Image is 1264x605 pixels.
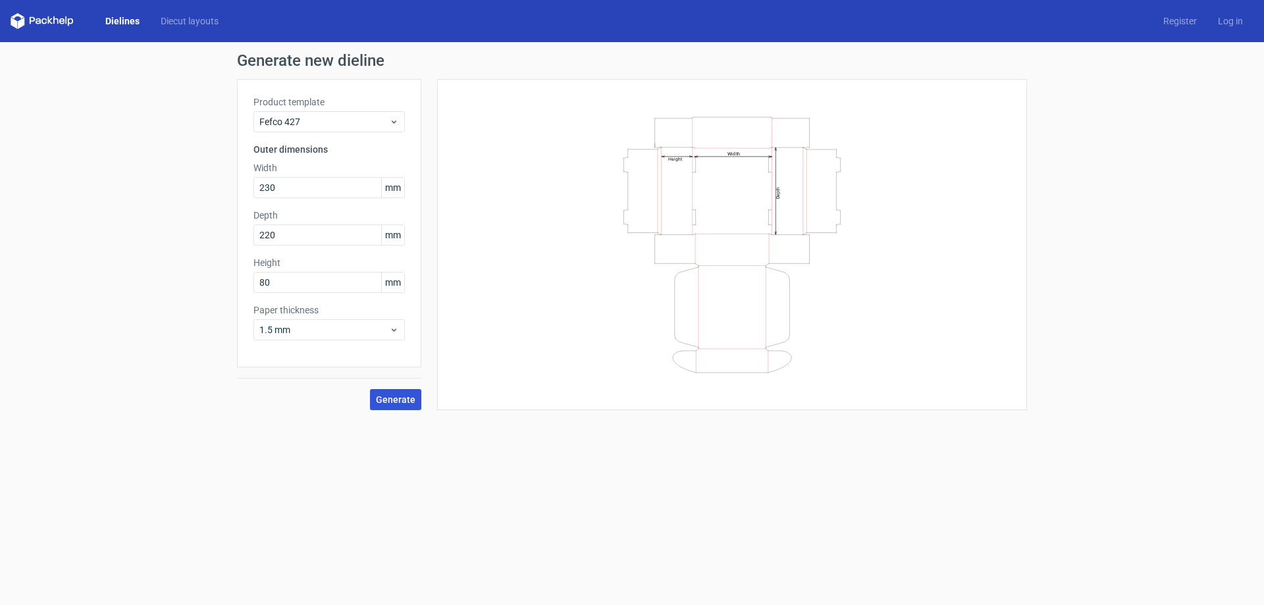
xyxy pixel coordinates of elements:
span: Fefco 427 [259,115,389,128]
text: Depth [776,186,781,198]
a: Log in [1207,14,1253,28]
text: Width [727,150,740,156]
button: Generate [370,389,421,410]
a: Register [1153,14,1207,28]
span: mm [381,178,404,197]
span: Generate [376,395,415,404]
a: Diecut layouts [150,14,229,28]
text: Height [668,156,682,161]
label: Width [253,161,405,174]
label: Paper thickness [253,303,405,317]
span: 1.5 mm [259,323,389,336]
label: Product template [253,95,405,109]
a: Dielines [95,14,150,28]
h3: Outer dimensions [253,143,405,156]
label: Depth [253,209,405,222]
span: mm [381,273,404,292]
span: mm [381,225,404,245]
h1: Generate new dieline [237,53,1027,68]
label: Height [253,256,405,269]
